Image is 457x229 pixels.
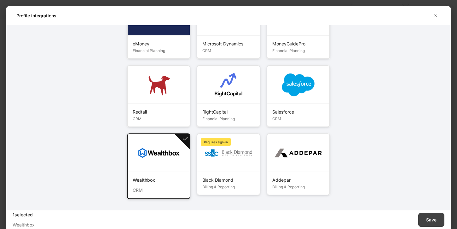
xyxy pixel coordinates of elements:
[133,109,185,115] div: Redtail
[133,177,185,183] div: Wealthbox
[13,212,216,218] div: 1 selected
[133,47,185,53] div: Financial Planning
[127,65,190,127] input: Redtail logoRedtailCRM
[281,67,316,103] img: Salesforce logo
[201,138,231,146] div: Requires sign-in
[202,47,254,53] div: CRM
[127,133,190,199] input: Wealthbox logoWealthboxCRM
[272,47,324,53] div: Financial Planning
[267,133,330,195] input: Addepar logoAddeparBilling & Reporting
[197,133,260,195] input: Black Diamond logoBlack DiamondBilling & ReportingRequires sign-in
[272,183,324,190] div: Billing & Reporting
[16,13,56,19] h5: Profile integrations
[13,218,216,228] div: Wealthbox
[426,217,437,223] div: Save
[197,65,260,127] input: RightCapital logoRightCapitalFinancial Planning
[202,41,254,47] div: Microsoft Dynamics
[133,41,185,47] div: eMoney
[215,71,242,99] img: RightCapital logo
[205,145,252,161] img: Black Diamond logo
[272,115,324,121] div: CRM
[133,183,185,193] div: CRM
[202,109,254,115] div: RightCapital
[418,213,444,227] button: Save
[272,41,324,47] div: MoneyGuidePro
[275,145,322,161] img: Addepar logo
[267,65,330,127] input: Salesforce logoSalesforceCRM
[272,109,324,115] div: Salesforce
[202,177,254,183] div: Black Diamond
[272,177,324,183] div: Addepar
[202,183,254,190] div: Billing & Reporting
[146,72,171,97] img: Redtail logo
[133,115,185,121] div: CRM
[136,146,182,160] img: Wealthbox logo
[202,115,254,121] div: Financial Planning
